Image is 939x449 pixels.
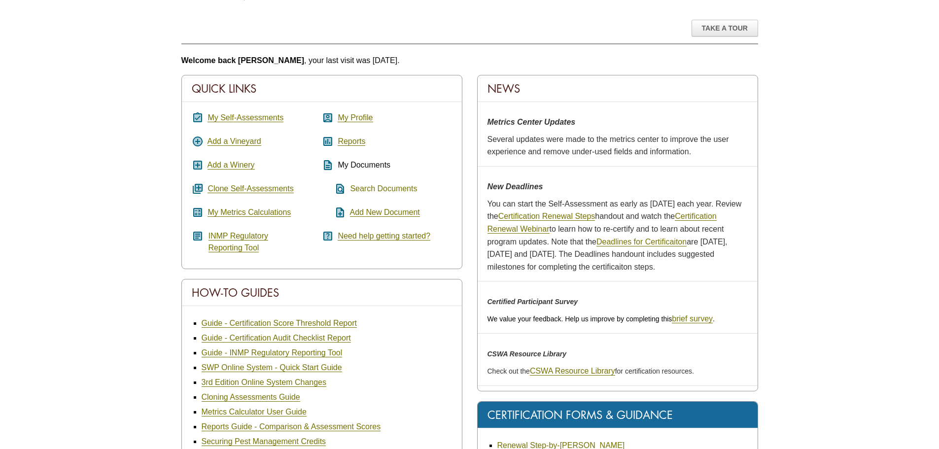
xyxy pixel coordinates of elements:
[322,183,346,195] i: find_in_page
[202,437,326,446] a: Securing Pest Management Credits
[338,137,365,146] a: Reports
[208,113,283,122] a: My Self-Assessments
[487,182,543,191] strong: New Deadlines
[202,319,357,328] a: Guide - Certification Score Threshold Report
[208,208,291,217] a: My Metrics Calculations
[322,159,334,171] i: description
[478,75,758,102] div: News
[202,378,326,387] a: 3rd Edition Online System Changes
[202,408,307,416] a: Metrics Calculator User Guide
[192,112,204,124] i: assignment_turned_in
[487,350,567,358] em: CSWA Resource Library
[487,367,694,375] span: Check out the for certification resources.
[202,348,343,357] a: Guide - INMP Regulatory Reporting Tool
[322,230,334,242] i: help_center
[181,54,758,67] p: , your last visit was [DATE].
[182,75,462,102] div: Quick Links
[192,159,204,171] i: add_box
[322,112,334,124] i: account_box
[208,137,261,146] a: Add a Vineyard
[487,315,715,323] span: We value your feedback. Help us improve by completing this .
[338,232,430,241] a: Need help getting started?
[322,207,346,218] i: note_add
[478,402,758,428] div: Certification Forms & Guidance
[202,393,300,402] a: Cloning Assessments Guide
[487,198,748,274] p: You can start the Self-Assessment as early as [DATE] each year. Review the handout and watch the ...
[202,334,351,343] a: Guide - Certification Audit Checklist Report
[202,422,381,431] a: Reports Guide - Comparison & Assessment Scores
[498,212,595,221] a: Certification Renewal Steps
[192,230,204,242] i: article
[672,314,713,323] a: brief survey
[182,279,462,306] div: How-To Guides
[530,367,615,376] a: CSWA Resource Library
[192,183,204,195] i: queue
[487,298,578,306] em: Certified Participant Survey
[487,118,576,126] strong: Metrics Center Updates
[487,135,729,156] span: Several updates were made to the metrics center to improve the user experience and remove under-u...
[350,208,420,217] a: Add New Document
[192,136,204,147] i: add_circle
[208,161,255,170] a: Add a Winery
[208,184,293,193] a: Clone Self-Assessments
[338,113,373,122] a: My Profile
[692,20,758,36] div: Take A Tour
[209,232,269,252] a: INMP RegulatoryReporting Tool
[181,56,305,65] b: Welcome back [PERSON_NAME]
[202,363,342,372] a: SWP Online System - Quick Start Guide
[350,184,417,193] a: Search Documents
[322,136,334,147] i: assessment
[487,212,717,234] a: Certification Renewal Webinar
[596,238,687,246] a: Deadlines for Certificaiton
[192,207,204,218] i: calculate
[338,161,390,169] span: My Documents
